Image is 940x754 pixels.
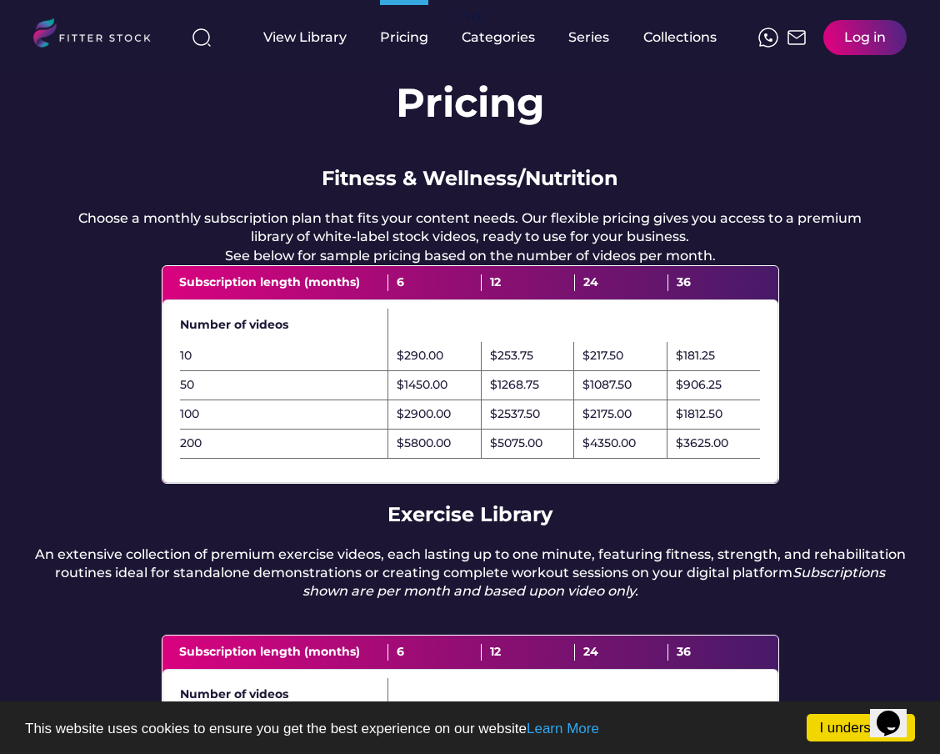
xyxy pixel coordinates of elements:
[33,18,165,53] img: LOGO.svg
[462,8,483,25] div: fvck
[397,348,443,364] div: $290.00
[180,686,388,703] div: Number of videos
[676,435,728,452] div: $3625.00
[387,500,552,529] div: Exercise Library
[397,406,451,423] div: $2900.00
[643,28,717,47] div: Collections
[676,377,722,394] div: $906.25
[179,644,389,661] div: Subscription length (months)
[396,75,545,131] h1: Pricing
[192,28,212,48] img: search-normal%203.svg
[462,28,535,47] div: Categories
[180,435,388,452] div: 200
[179,274,389,291] div: Subscription length (months)
[67,209,873,265] div: Choose a monthly subscription plan that fits your content needs. Our flexible pricing gives you a...
[490,406,540,423] div: $2537.50
[758,28,778,48] img: meteor-icons_whatsapp%20%281%29.svg
[844,28,886,47] div: Log in
[676,348,715,364] div: $181.25
[582,435,636,452] div: $4350.00
[490,435,542,452] div: $5075.00
[568,28,610,47] div: Series
[380,28,428,47] div: Pricing
[25,721,915,736] p: This website uses cookies to ensure you get the best experience on our website
[180,348,388,364] div: 10
[527,721,599,736] a: Learn More
[668,274,762,291] div: 36
[263,28,347,47] div: View Library
[388,274,482,291] div: 6
[575,274,668,291] div: 24
[676,406,722,423] div: $1812.50
[582,377,632,394] div: $1087.50
[807,714,915,741] a: I understand!
[397,435,451,452] div: $5800.00
[575,644,668,661] div: 24
[397,377,447,394] div: $1450.00
[582,406,632,423] div: $2175.00
[180,317,388,334] div: Number of videos
[668,644,762,661] div: 36
[482,644,575,661] div: 12
[180,377,388,394] div: 50
[388,644,482,661] div: 6
[490,348,533,364] div: $253.75
[490,377,539,394] div: $1268.75
[582,348,623,364] div: $217.50
[33,545,907,601] div: An extensive collection of premium exercise videos, each lasting up to one minute, featuring fitn...
[482,274,575,291] div: 12
[322,164,618,193] div: Fitness & Wellness/Nutrition
[870,687,923,737] iframe: chat widget
[787,28,807,48] img: Frame%2051.svg
[180,406,388,423] div: 100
